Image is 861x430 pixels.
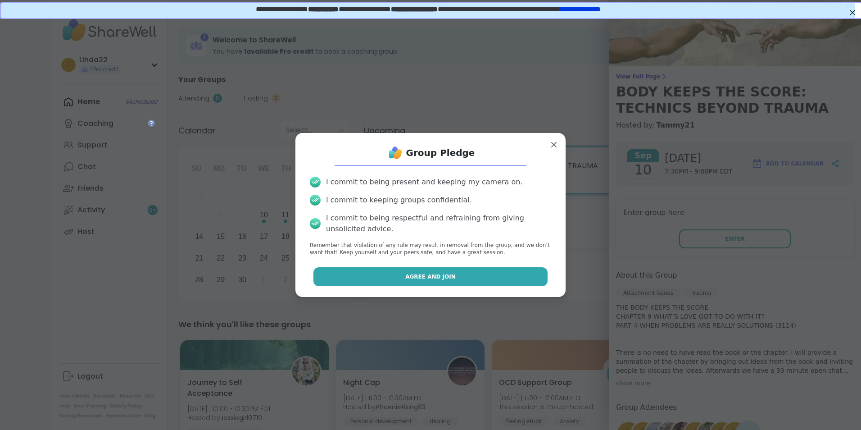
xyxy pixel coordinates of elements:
[405,273,456,281] span: Agree and Join
[326,195,472,206] div: I commit to keeping groups confidential.
[326,177,522,188] div: I commit to being present and keeping my camera on.
[310,242,551,257] p: Remember that violation of any rule may result in removal from the group, and we don’t want that!...
[326,213,551,234] div: I commit to being respectful and refraining from giving unsolicited advice.
[406,146,475,159] h1: Group Pledge
[386,144,404,162] img: ShareWell Logo
[313,267,548,286] button: Agree and Join
[148,119,155,127] iframe: Spotlight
